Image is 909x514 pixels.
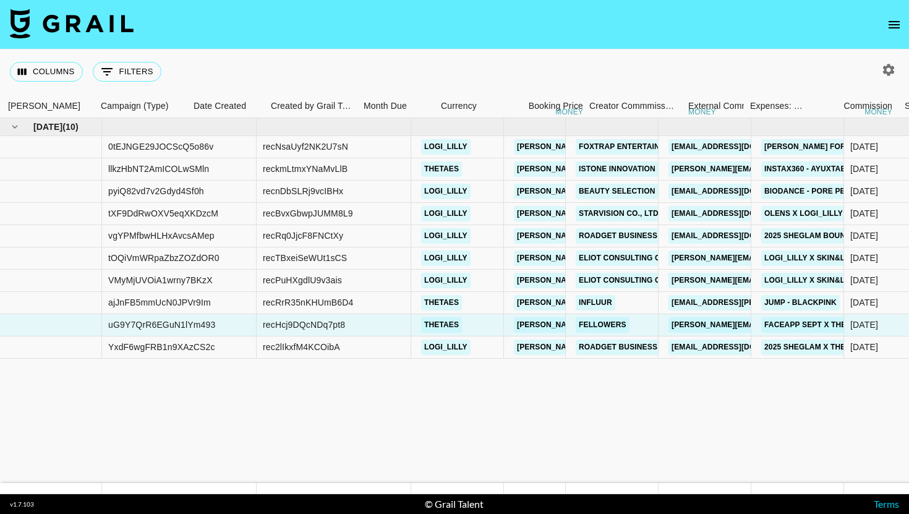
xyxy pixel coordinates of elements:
[108,341,215,353] div: YxdF6wgFRB1n9XAzCS2c
[93,62,161,82] button: Show filters
[108,296,211,309] div: ajJnFB5mmUcN0JPVr9Im
[187,94,265,118] div: Date Created
[10,9,134,38] img: Grail Talent
[850,185,878,197] div: 8/20/2025
[2,94,95,118] div: Booker
[874,498,899,510] a: Terms
[668,317,808,333] a: [PERSON_NAME][EMAIL_ADDRESS]
[668,161,870,177] a: [PERSON_NAME][EMAIL_ADDRESS][DOMAIN_NAME]
[263,140,348,153] div: recNsaUyf2NK2U7sN
[62,121,79,133] span: ( 10 )
[864,108,892,116] div: money
[882,12,907,37] button: open drawer
[514,273,779,288] a: [PERSON_NAME][EMAIL_ADDRESS][PERSON_NAME][DOMAIN_NAME]
[761,206,846,221] a: OLENS x Logi_lilly
[761,251,859,266] a: Logi_lilly x Skin&lab
[529,94,583,118] div: Booking Price
[421,317,462,333] a: thetaes
[761,317,908,333] a: FACEAPP Sept x thesydneysmiles
[576,295,615,311] a: Influur
[421,273,471,288] a: logi_lilly
[108,140,213,153] div: 0tEJNGE29JOCScQ5o86v
[263,296,353,309] div: recRrR35nKHUmB6D4
[555,108,583,116] div: money
[108,163,209,175] div: llkzHbNT2AmICOLwSMln
[364,94,407,118] div: Month Due
[421,139,471,155] a: logi_lilly
[421,184,471,199] a: logi_lilly
[421,161,462,177] a: thetaes
[576,161,691,177] a: Istone Innovation Limited
[750,94,803,118] div: Expenses: Remove Commission?
[263,163,348,175] div: reckmLtmxYNaMvLlB
[514,206,779,221] a: [PERSON_NAME][EMAIL_ADDRESS][PERSON_NAME][DOMAIN_NAME]
[514,295,779,311] a: [PERSON_NAME][EMAIL_ADDRESS][PERSON_NAME][DOMAIN_NAME]
[576,139,720,155] a: FOXTRAP ENTERTAINMENT Co., Ltd.
[850,296,878,309] div: 9/8/2025
[421,251,471,266] a: logi_lilly
[668,295,870,311] a: [EMAIL_ADDRESS][PERSON_NAME][DOMAIN_NAME]
[263,341,340,353] div: rec2lIkxfM4KCOibA
[421,228,471,244] a: logi_lilly
[668,340,807,355] a: [EMAIL_ADDRESS][DOMAIN_NAME]
[850,341,878,353] div: 9/23/2025
[576,184,659,199] a: Beauty Selection
[263,319,345,331] div: recHcj9DQcNDq7pt8
[576,340,727,355] a: Roadget Business [DOMAIN_NAME].
[576,251,702,266] a: Eliot Consulting Group LLC
[108,274,213,286] div: VMyMjUVOiA1wrny7BKzX
[421,340,471,355] a: logi_lilly
[576,228,727,244] a: Roadget Business [DOMAIN_NAME].
[263,185,343,197] div: recnDbSLRj9vcIBHx
[850,274,878,286] div: 9/23/2025
[6,118,23,135] button: hide children
[95,94,187,118] div: Campaign (Type)
[194,94,246,118] div: Date Created
[576,206,664,221] a: STARVISION CO., LTD.
[744,94,806,118] div: Expenses: Remove Commission?
[668,228,807,244] a: [EMAIL_ADDRESS][DOMAIN_NAME]
[8,94,80,118] div: [PERSON_NAME]
[514,251,779,266] a: [PERSON_NAME][EMAIL_ADDRESS][PERSON_NAME][DOMAIN_NAME]
[589,94,676,118] div: Creator Commmission Override
[421,206,471,221] a: logi_lilly
[425,498,484,510] div: © Grail Talent
[265,94,357,118] div: Created by Grail Team
[850,207,878,220] div: 8/20/2025
[668,206,807,221] a: [EMAIL_ADDRESS][DOMAIN_NAME]
[108,185,204,197] div: pyiQ82vd7v2Gdyd4Sf0h
[850,252,878,264] div: 9/23/2025
[271,94,355,118] div: Created by Grail Team
[108,229,215,242] div: vgYPMfbwHLHxAvcsAMep
[108,207,218,220] div: tXF9DdRwOXV5eqXKDzcM
[357,94,435,118] div: Month Due
[761,295,840,311] a: Jump - Blackpink
[263,207,353,220] div: recBvxGbwpJUMM8L9
[850,319,878,331] div: 9/16/2025
[668,184,807,199] a: [EMAIL_ADDRESS][DOMAIN_NAME]
[688,108,716,116] div: money
[108,319,215,331] div: uG9Y7QrR6EGuN1lYm493
[10,500,34,508] div: v 1.7.103
[850,229,878,242] div: 9/24/2025
[441,94,477,118] div: Currency
[101,94,169,118] div: Campaign (Type)
[33,121,62,133] span: [DATE]
[850,140,878,153] div: 8/20/2025
[850,163,878,175] div: 8/29/2025
[514,184,779,199] a: [PERSON_NAME][EMAIL_ADDRESS][PERSON_NAME][DOMAIN_NAME]
[108,252,220,264] div: tOQiVmWRpaZbzZOZdOR0
[668,273,870,288] a: [PERSON_NAME][EMAIL_ADDRESS][DOMAIN_NAME]
[761,161,898,177] a: Instax360 - ayuxtaes & thetaes
[10,62,83,82] button: Select columns
[514,340,779,355] a: [PERSON_NAME][EMAIL_ADDRESS][PERSON_NAME][DOMAIN_NAME]
[514,228,779,244] a: [PERSON_NAME][EMAIL_ADDRESS][PERSON_NAME][DOMAIN_NAME]
[514,139,779,155] a: [PERSON_NAME][EMAIL_ADDRESS][PERSON_NAME][DOMAIN_NAME]
[514,161,779,177] a: [PERSON_NAME][EMAIL_ADDRESS][PERSON_NAME][DOMAIN_NAME]
[576,317,629,333] a: Fellowers
[589,94,682,118] div: Creator Commmission Override
[761,273,859,288] a: Logi_lilly x Skin&lab
[688,94,772,118] div: External Commission
[514,317,779,333] a: [PERSON_NAME][EMAIL_ADDRESS][PERSON_NAME][DOMAIN_NAME]
[263,274,342,286] div: recPuHXgdlU9v3ais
